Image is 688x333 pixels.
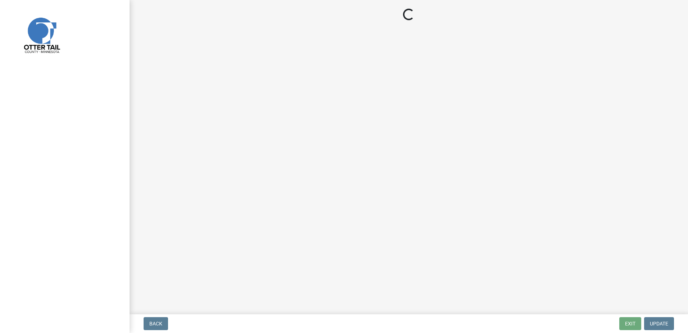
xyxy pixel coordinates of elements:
[644,317,674,330] button: Update
[149,321,162,327] span: Back
[144,317,168,330] button: Back
[650,321,668,327] span: Update
[619,317,641,330] button: Exit
[14,8,68,62] img: Otter Tail County, Minnesota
